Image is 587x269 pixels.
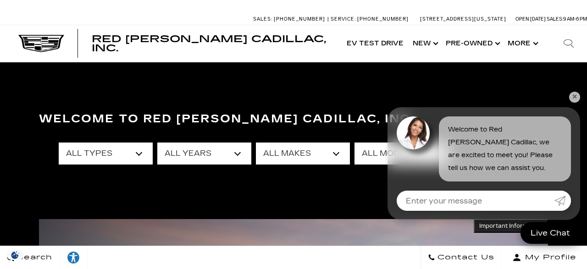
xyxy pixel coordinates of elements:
span: 9 AM-6 PM [563,16,587,22]
a: Pre-Owned [441,25,503,62]
a: Sales: [PHONE_NUMBER] [253,16,327,22]
div: Welcome to Red [PERSON_NAME] Cadillac, we are excited to meet you! Please tell us how we can assi... [439,116,571,181]
span: Open [DATE] [515,16,546,22]
button: More [503,25,541,62]
input: Enter your message [397,191,554,211]
select: Filter by type [59,143,153,165]
a: [STREET_ADDRESS][US_STATE] [420,16,506,22]
h3: Welcome to Red [PERSON_NAME] Cadillac, Inc. [39,110,548,128]
span: Red [PERSON_NAME] Cadillac, Inc. [92,33,326,54]
a: EV Test Drive [342,25,408,62]
span: Important Information [479,222,543,230]
a: Red [PERSON_NAME] Cadillac, Inc. [92,34,333,53]
section: Click to Open Cookie Consent Modal [5,250,26,260]
button: Important Information [474,219,548,233]
span: Service: [331,16,356,22]
span: Live Chat [526,228,575,238]
select: Filter by year [157,143,251,165]
a: Contact Us [421,246,502,269]
a: New [408,25,441,62]
span: Sales: [547,16,563,22]
select: Filter by model [354,143,449,165]
img: Agent profile photo [397,116,430,149]
select: Filter by make [256,143,350,165]
span: Search [14,251,52,264]
span: My Profile [521,251,576,264]
div: Explore your accessibility options [60,251,87,264]
span: Sales: [253,16,272,22]
a: Live Chat [521,222,580,244]
img: Cadillac Dark Logo with Cadillac White Text [18,35,64,52]
span: Contact Us [435,251,494,264]
a: Service: [PHONE_NUMBER] [327,16,411,22]
span: [PHONE_NUMBER] [357,16,409,22]
span: [PHONE_NUMBER] [274,16,325,22]
a: Explore your accessibility options [60,246,88,269]
img: Opt-Out Icon [5,250,26,260]
a: Submit [554,191,571,211]
button: Open user profile menu [502,246,587,269]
